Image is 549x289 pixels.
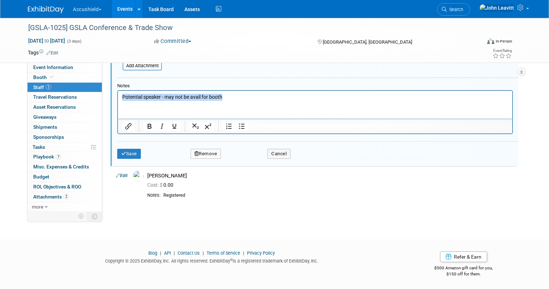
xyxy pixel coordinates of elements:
[28,38,65,44] span: [DATE] [DATE]
[223,121,235,131] button: Numbered list
[148,250,157,256] a: Blog
[28,49,58,56] td: Tags
[56,154,61,160] span: 7
[406,271,521,277] div: $150 off for them.
[437,3,470,16] a: Search
[147,182,176,188] span: 0.00
[147,182,163,188] span: Cost: $
[33,144,45,150] span: Tasks
[201,250,206,256] span: |
[323,39,412,45] span: [GEOGRAPHIC_DATA], [GEOGRAPHIC_DATA]
[28,73,102,82] a: Booth
[267,149,291,159] button: Cancel
[143,121,155,131] button: Bold
[88,212,102,221] td: Toggle Event Tabs
[440,251,487,262] a: Refer & Earn
[406,260,521,277] div: $500 Amazon gift card for you,
[191,149,221,159] button: Remove
[33,104,76,110] span: Asset Reservations
[50,75,54,79] i: Booth reservation complete
[33,194,69,200] span: Attachments
[163,192,513,199] div: Registered
[28,162,102,172] a: Misc. Expenses & Credits
[28,122,102,132] a: Shipments
[122,121,134,131] button: Insert/edit link
[32,204,43,210] span: more
[28,202,102,212] a: more
[28,182,102,192] a: ROI, Objectives & ROO
[118,91,512,119] iframe: Rich Text Area
[147,192,160,198] div: Notes:
[236,121,248,131] button: Bullet list
[479,4,514,12] img: John Leavitt
[33,64,73,70] span: Event Information
[116,173,128,178] a: Edit
[28,102,102,112] a: Asset Reservations
[28,83,102,92] a: Staff2
[156,121,168,131] button: Italic
[28,142,102,152] a: Tasks
[33,174,49,180] span: Budget
[28,6,64,13] img: ExhibitDay
[447,7,463,12] span: Search
[66,39,81,44] span: (3 days)
[28,132,102,142] a: Sponsorships
[28,192,102,202] a: Attachments2
[64,194,69,199] span: 2
[189,121,202,131] button: Subscript
[158,250,163,256] span: |
[28,152,102,162] a: Playbook7
[75,212,88,221] td: Personalize Event Tab Strip
[117,149,141,159] button: Save
[33,124,57,130] span: Shipments
[46,84,51,90] span: 2
[33,114,56,120] span: Giveaways
[117,83,513,89] div: Notes
[147,172,513,179] div: [PERSON_NAME]
[33,184,81,190] span: ROI, Objectives & ROO
[440,37,512,48] div: Event Format
[164,250,171,256] a: API
[33,84,51,90] span: Staff
[202,121,214,131] button: Superscript
[493,49,512,53] div: Event Rating
[26,21,471,34] div: [GSLA-1025] GSLA Conference & Trade Show
[28,112,102,122] a: Giveaways
[33,94,77,100] span: Travel Reservations
[168,121,180,131] button: Underline
[207,250,240,256] a: Terms of Service
[178,250,200,256] a: Contact Us
[495,39,512,44] div: In-Person
[33,134,64,140] span: Sponsorships
[28,256,395,264] div: Copyright © 2025 ExhibitDay, Inc. All rights reserved. ExhibitDay is a registered trademark of Ex...
[28,172,102,182] a: Budget
[33,154,61,160] span: Playbook
[152,38,194,45] button: Committed
[28,92,102,102] a: Travel Reservations
[230,258,233,262] sup: ®
[487,38,494,44] img: Format-Inperson.png
[28,63,102,72] a: Event Information
[241,250,246,256] span: |
[33,74,55,80] span: Booth
[172,250,177,256] span: |
[43,38,50,44] span: to
[247,250,275,256] a: Privacy Policy
[46,50,58,55] a: Edit
[33,164,89,170] span: Misc. Expenses & Credits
